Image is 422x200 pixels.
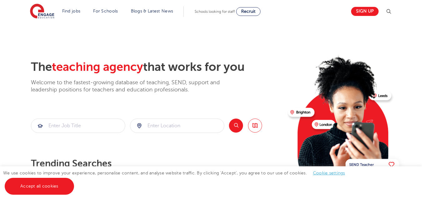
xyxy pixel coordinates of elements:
img: Engage Education [30,4,54,19]
span: Schools looking for staff [195,9,235,14]
a: Recruit [236,7,261,16]
input: Submit [130,119,224,133]
a: Blogs & Latest News [131,9,173,13]
a: Sign up [351,7,379,16]
a: Find jobs [62,9,81,13]
span: teaching agency [52,60,143,74]
button: Search [229,119,243,133]
span: Recruit [241,9,256,14]
p: Trending searches [31,158,283,169]
p: Welcome to the fastest-growing database of teaching, SEND, support and leadership positions for t... [31,79,237,94]
input: Submit [31,119,125,133]
span: We use cookies to improve your experience, personalise content, and analyse website traffic. By c... [3,171,351,188]
a: For Schools [93,9,118,13]
h2: The that works for you [31,60,283,74]
a: Cookie settings [313,171,345,175]
a: Accept all cookies [5,178,74,195]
